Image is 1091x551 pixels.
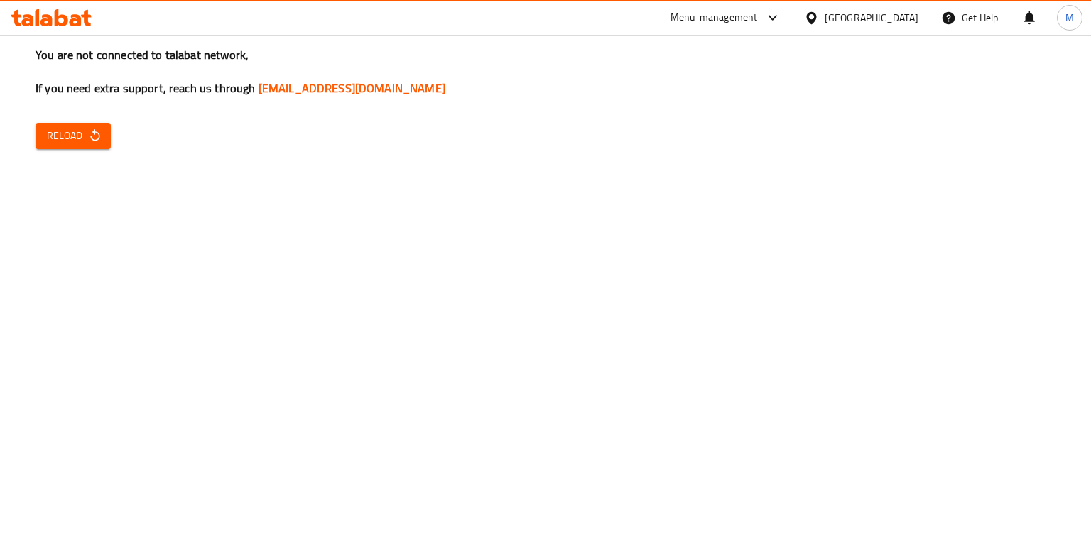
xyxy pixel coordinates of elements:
a: [EMAIL_ADDRESS][DOMAIN_NAME] [259,77,445,99]
span: M [1065,10,1074,26]
h3: You are not connected to talabat network, If you need extra support, reach us through [36,47,1055,97]
div: [GEOGRAPHIC_DATA] [825,10,918,26]
button: Reload [36,123,111,149]
div: Menu-management [671,9,758,26]
span: Reload [47,127,99,145]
